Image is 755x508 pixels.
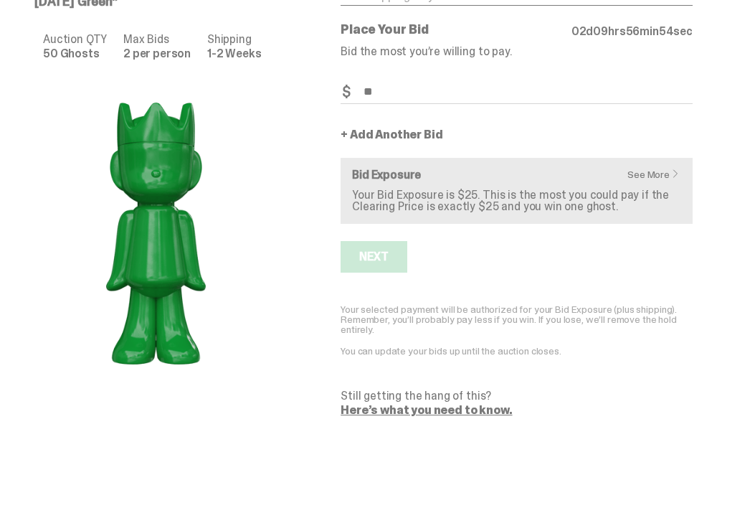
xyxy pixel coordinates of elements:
a: See More [627,169,687,179]
span: 54 [659,24,674,39]
dt: Max Bids [123,34,199,45]
dt: Auction QTY [43,34,115,45]
p: Bid the most you’re willing to pay. [341,46,693,57]
span: $ [342,85,351,99]
dd: 1-2 Weeks [207,48,269,60]
a: + Add Another Bid [341,129,442,141]
span: 56 [626,24,640,39]
a: Here’s what you need to know. [341,403,512,418]
p: Still getting the hang of this? [341,390,693,402]
p: Place Your Bid [341,23,571,36]
dd: 2 per person [123,48,199,60]
p: You can update your bids up until the auction closes. [341,346,693,356]
span: 02 [571,24,587,39]
p: d hrs min sec [571,26,693,37]
p: Your selected payment will be authorized for your Bid Exposure (plus shipping). Remember, you’ll ... [341,304,693,334]
p: Your Bid Exposure is $25. This is the most you could pay if the Clearing Price is exactly $25 and... [352,189,681,212]
h6: Bid Exposure [352,169,681,181]
span: 09 [593,24,608,39]
dd: 50 Ghosts [43,48,115,60]
dt: Shipping [207,34,269,45]
img: product image [34,80,277,384]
